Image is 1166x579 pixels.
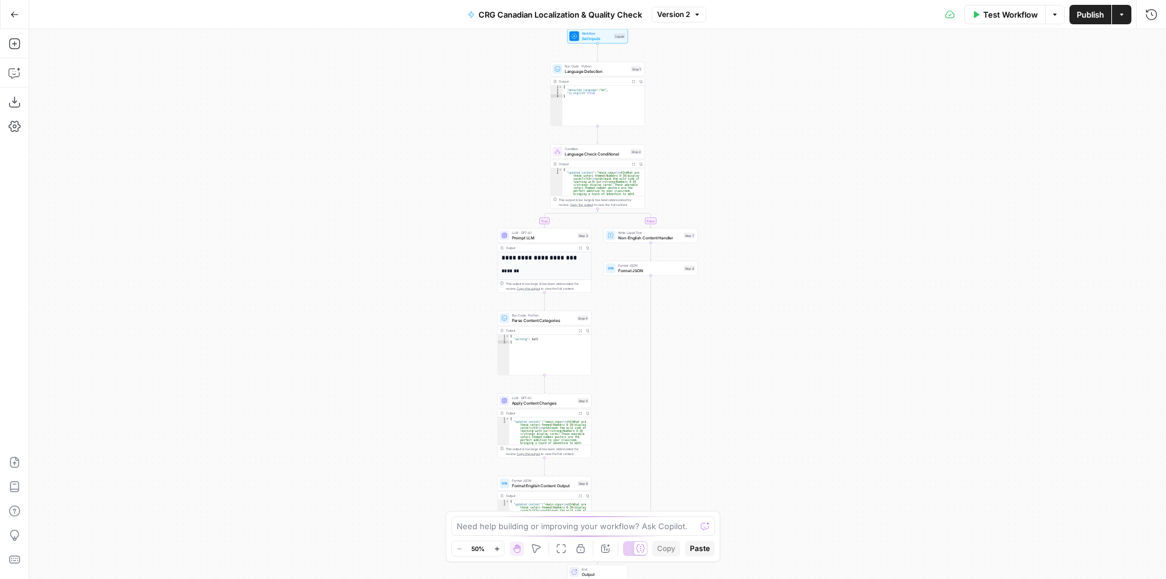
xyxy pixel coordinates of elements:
[597,44,599,61] g: Edge from start to step_1
[512,400,575,406] span: Apply Content Changes
[618,230,681,235] span: Write Liquid Text
[506,493,575,498] div: Output
[512,317,575,323] span: Parse Content Categories
[690,543,710,554] span: Paste
[551,95,562,98] div: 4
[551,86,562,89] div: 1
[578,481,589,486] div: Step 6
[1077,9,1104,21] span: Publish
[551,171,562,408] div: 2
[565,151,628,157] span: Language Check Conditional
[498,500,510,503] div: 1
[983,9,1038,21] span: Test Workflow
[578,233,589,238] div: Step 3
[582,31,612,36] span: Workflow
[471,544,485,553] span: 50%
[544,209,598,228] g: Edge from step_2 to step_3
[559,168,562,171] span: Toggle code folding, rows 1 through 3
[517,287,540,290] span: Copy the output
[565,68,629,74] span: Language Detection
[598,276,651,555] g: Edge from step_8 to step_2-conditional-end
[460,5,649,24] button: CRG Canadian Localization & Quality Check
[551,29,645,44] div: WorkflowSet InputsInputs
[512,478,575,483] span: Format JSON
[551,62,645,126] div: Run Code · PythonLanguage DetectionStep 1Output{ "detected_language":"en", "is_english":true}
[498,338,510,341] div: 2
[685,541,715,557] button: Paste
[544,293,545,310] g: Edge from step_3 to step_4
[565,64,629,69] span: Run Code · Python
[551,92,562,95] div: 3
[684,266,695,271] div: Step 8
[684,233,695,238] div: Step 7
[544,375,545,393] g: Edge from step_4 to step_5
[598,209,652,228] g: Edge from step_2 to step_7
[498,335,510,338] div: 1
[512,235,575,241] span: Prompt LLM
[582,567,623,572] span: End
[559,79,628,84] div: Output
[597,553,599,564] g: Edge from step_2-conditional-end to end
[618,263,681,268] span: Format JSON
[506,411,575,416] div: Output
[506,447,589,456] div: This output is too large & has been abbreviated for review. to view the full content.
[551,168,562,171] div: 1
[565,146,628,151] span: Condition
[512,482,575,488] span: Format English Content Output
[512,230,575,235] span: LLM · GPT-4.1
[498,341,510,344] div: 3
[506,417,510,420] span: Toggle code folding, rows 1 through 3
[618,235,681,241] span: Non-English Content Handler
[597,126,599,144] g: Edge from step_1 to step_2
[650,243,652,261] g: Edge from step_7 to step_8
[652,541,680,557] button: Copy
[604,228,698,243] div: Write Liquid TextNon-English Content HandlerStep 7
[964,5,1045,24] button: Test Workflow
[570,203,593,207] span: Copy the output
[631,66,642,72] div: Step 1
[582,571,623,577] span: Output
[512,396,575,400] span: LLM · GPT-4.1
[578,398,589,403] div: Step 5
[512,313,575,318] span: Run Code · Python
[506,245,575,250] div: Output
[506,335,510,338] span: Toggle code folding, rows 1 through 3
[604,261,698,276] div: Format JSONFormat JSONStep 8
[517,452,540,456] span: Copy the output
[1069,5,1111,24] button: Publish
[657,543,675,554] span: Copy
[614,33,626,39] div: Inputs
[479,9,642,21] span: CRG Canadian Localization & Quality Check
[551,89,562,92] div: 2
[559,86,562,89] span: Toggle code folding, rows 1 through 4
[544,458,545,476] g: Edge from step_5 to step_6
[582,35,612,41] span: Set Inputs
[506,500,510,503] span: Toggle code folding, rows 1 through 3
[618,267,681,273] span: Format JSON
[497,311,592,375] div: Run Code · PythonParse Content CategoriesStep 4Output{ "warning": null}
[559,197,642,207] div: This output is too large & has been abbreviated for review. to view the full content.
[506,328,575,333] div: Output
[657,9,690,20] span: Version 2
[551,145,645,209] div: ConditionLanguage Check ConditionalStep 2Output{ "updated_content":"<main-copy>\n<h3>What are the...
[498,417,510,420] div: 1
[497,394,592,458] div: LLM · GPT-4.1Apply Content ChangesStep 5Output{ "updated_content":"<main-copy>\n<h3>What are thes...
[577,315,589,321] div: Step 4
[559,162,628,166] div: Output
[652,7,706,22] button: Version 2
[630,149,642,154] div: Step 2
[506,281,589,291] div: This output is too large & has been abbreviated for review. to view the full content.
[497,476,592,541] div: Format JSONFormat English Content OutputStep 6Output{ "updated_content":"<main-copy>\n<h3>What ar...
